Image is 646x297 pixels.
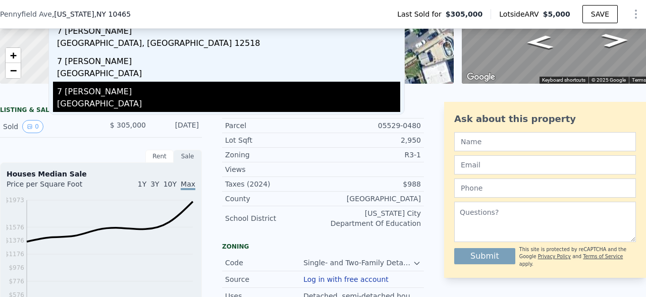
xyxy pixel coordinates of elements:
[57,51,400,68] div: 7 [PERSON_NAME]
[52,9,131,19] span: , [US_STATE]
[10,49,17,62] span: +
[222,243,424,251] div: Zoning
[5,237,24,244] tspan: $1376
[323,179,421,189] div: $988
[323,150,421,160] div: R3-1
[454,179,636,198] input: Phone
[110,121,146,129] span: $ 305,000
[57,21,400,37] div: 7 [PERSON_NAME]
[164,180,177,188] span: 10Y
[6,63,21,78] a: Zoom out
[138,180,146,188] span: 1Y
[590,30,640,50] path: Go Northwest, Logan Ave
[57,82,400,98] div: 7 [PERSON_NAME]
[9,264,24,271] tspan: $976
[543,10,570,18] span: $5,000
[150,180,159,188] span: 3Y
[542,77,585,84] button: Keyboard shortcuts
[464,71,498,84] a: Open this area in Google Maps (opens a new window)
[57,112,400,128] div: 7 [PERSON_NAME]
[225,135,323,145] div: Lot Sqft
[7,179,101,195] div: Price per Square Foot
[397,9,446,19] span: Last Sold for
[225,274,303,284] div: Source
[323,208,421,228] div: [US_STATE] City Department Of Education
[94,10,131,18] span: , NY 10465
[181,180,195,190] span: Max
[22,120,43,133] button: View historical data
[538,254,571,259] a: Privacy Policy
[10,64,17,77] span: −
[225,150,323,160] div: Zoning
[174,150,202,163] div: Sale
[519,246,636,268] div: This site is protected by reCAPTCHA and the Google and apply.
[446,9,483,19] span: $305,000
[323,194,421,204] div: [GEOGRAPHIC_DATA]
[454,132,636,151] input: Name
[5,251,24,258] tspan: $1176
[57,98,400,112] div: [GEOGRAPHIC_DATA]
[6,48,21,63] a: Zoom in
[225,164,323,174] div: Views
[454,155,636,174] input: Email
[515,32,565,52] path: Go Southeast, Logan Ave
[626,4,646,24] button: Show Options
[464,71,498,84] img: Google
[583,254,623,259] a: Terms of Service
[5,197,24,204] tspan: $1973
[3,120,93,133] div: Sold
[225,121,323,131] div: Parcel
[7,169,195,179] div: Houses Median Sale
[323,121,421,131] div: 05529-0480
[454,112,636,126] div: Ask about this property
[582,5,618,23] button: SAVE
[57,37,400,51] div: [GEOGRAPHIC_DATA], [GEOGRAPHIC_DATA] 12518
[225,179,323,189] div: Taxes (2024)
[323,135,421,145] div: 2,950
[225,194,323,204] div: County
[225,258,303,268] div: Code
[225,213,323,223] div: School District
[303,258,413,268] div: Single- and Two-Family Detached and Semi-Detached Residences
[9,278,24,285] tspan: $776
[454,248,515,264] button: Submit
[57,68,400,82] div: [GEOGRAPHIC_DATA]
[5,224,24,231] tspan: $1576
[632,77,646,83] a: Terms (opens in new tab)
[145,150,174,163] div: Rent
[154,120,199,133] div: [DATE]
[499,9,543,19] span: Lotside ARV
[303,275,389,283] button: Log in with free account
[591,77,626,83] span: © 2025 Google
